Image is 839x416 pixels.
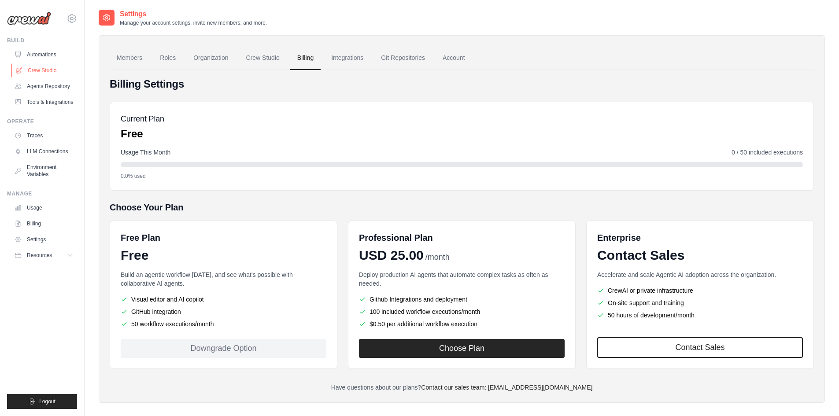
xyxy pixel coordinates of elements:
a: Organization [186,46,235,70]
p: Deploy production AI agents that automate complex tasks as often as needed. [359,270,565,288]
p: Accelerate and scale Agentic AI adoption across the organization. [597,270,803,279]
a: Account [436,46,472,70]
h5: Choose Your Plan [110,201,814,214]
a: Billing [11,217,77,231]
button: Resources [11,248,77,262]
div: Operate [7,118,77,125]
span: 0 / 50 included executions [732,148,803,157]
div: Contact Sales [597,247,803,263]
a: Billing [290,46,321,70]
h5: Current Plan [121,113,164,125]
span: Usage This Month [121,148,170,157]
a: Settings [11,232,77,247]
li: On-site support and training [597,298,803,307]
h2: Settings [120,9,267,19]
p: Free [121,127,164,141]
p: Build an agentic workflow [DATE], and see what's possible with collaborative AI agents. [121,270,326,288]
button: Logout [7,394,77,409]
span: Logout [39,398,55,405]
h4: Billing Settings [110,77,814,91]
li: Github Integrations and deployment [359,295,565,304]
img: Logo [7,12,51,25]
p: Have questions about our plans? [110,383,814,392]
a: Traces [11,129,77,143]
a: LLM Connections [11,144,77,158]
a: Tools & Integrations [11,95,77,109]
button: Choose Plan [359,339,565,358]
li: 50 hours of development/month [597,311,803,320]
div: Free [121,247,326,263]
a: Contact our sales team: [EMAIL_ADDRESS][DOMAIN_NAME] [421,384,592,391]
a: Environment Variables [11,160,77,181]
a: Roles [153,46,183,70]
a: Integrations [324,46,370,70]
a: Contact Sales [597,337,803,358]
span: Resources [27,252,52,259]
p: Manage your account settings, invite new members, and more. [120,19,267,26]
h6: Enterprise [597,232,803,244]
div: Manage [7,190,77,197]
h6: Free Plan [121,232,160,244]
span: USD 25.00 [359,247,424,263]
li: CrewAI or private infrastructure [597,286,803,295]
li: $0.50 per additional workflow execution [359,320,565,328]
li: 50 workflow executions/month [121,320,326,328]
a: Git Repositories [374,46,432,70]
a: Automations [11,48,77,62]
span: /month [425,251,450,263]
h6: Professional Plan [359,232,433,244]
li: GitHub integration [121,307,326,316]
a: Crew Studio [11,63,78,77]
a: Agents Repository [11,79,77,93]
li: Visual editor and AI copilot [121,295,326,304]
a: Usage [11,201,77,215]
div: Downgrade Option [121,339,326,358]
li: 100 included workflow executions/month [359,307,565,316]
a: Crew Studio [239,46,287,70]
span: 0.0% used [121,173,146,180]
a: Members [110,46,149,70]
div: Build [7,37,77,44]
